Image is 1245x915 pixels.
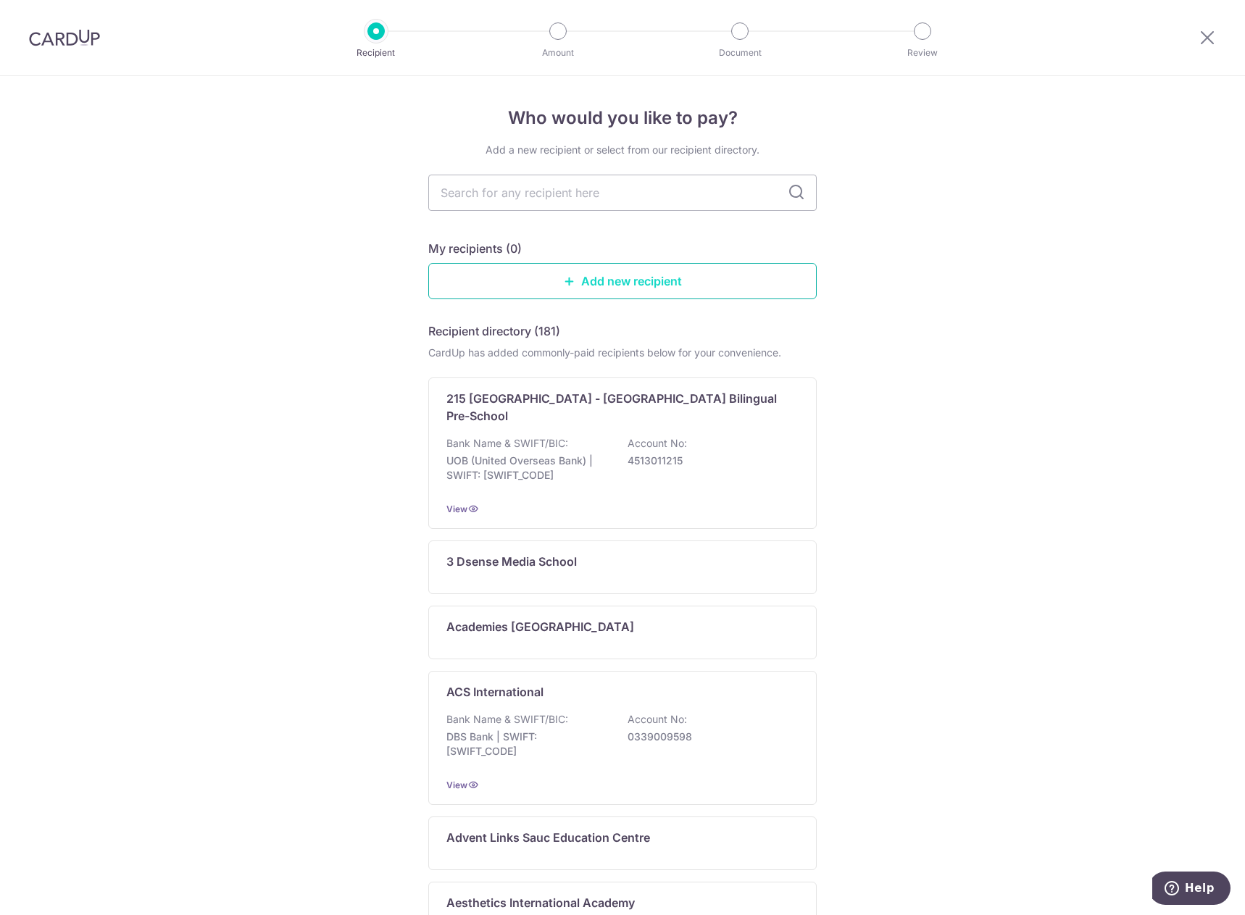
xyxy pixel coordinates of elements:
p: Recipient [322,46,430,60]
h4: Who would you like to pay? [428,105,817,131]
p: Review [869,46,976,60]
h5: Recipient directory (181) [428,322,560,340]
h5: My recipients (0) [428,240,522,257]
p: Bank Name & SWIFT/BIC: [446,436,568,451]
p: Bank Name & SWIFT/BIC: [446,712,568,727]
p: Advent Links Sauc Education Centre [446,829,650,846]
p: 0339009598 [628,730,790,744]
div: CardUp has added commonly-paid recipients below for your convenience. [428,346,817,360]
p: 4513011215 [628,454,790,468]
p: DBS Bank | SWIFT: [SWIFT_CODE] [446,730,609,759]
p: Document [686,46,794,60]
p: 215 [GEOGRAPHIC_DATA] - [GEOGRAPHIC_DATA] Bilingual Pre-School [446,390,781,425]
img: CardUp [29,29,100,46]
p: ACS International [446,683,544,701]
p: 3 Dsense Media School [446,553,577,570]
div: Add a new recipient or select from our recipient directory. [428,143,817,157]
a: Add new recipient [428,263,817,299]
p: UOB (United Overseas Bank) | SWIFT: [SWIFT_CODE] [446,454,609,482]
p: Account No: [628,712,687,727]
input: Search for any recipient here [428,175,817,211]
iframe: Opens a widget where you can find more information [1152,872,1231,908]
p: Account No: [628,436,687,451]
a: View [446,504,467,514]
a: View [446,780,467,790]
p: Aesthetics International Academy [446,894,635,911]
p: Academies [GEOGRAPHIC_DATA] [446,618,634,635]
p: Amount [504,46,612,60]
